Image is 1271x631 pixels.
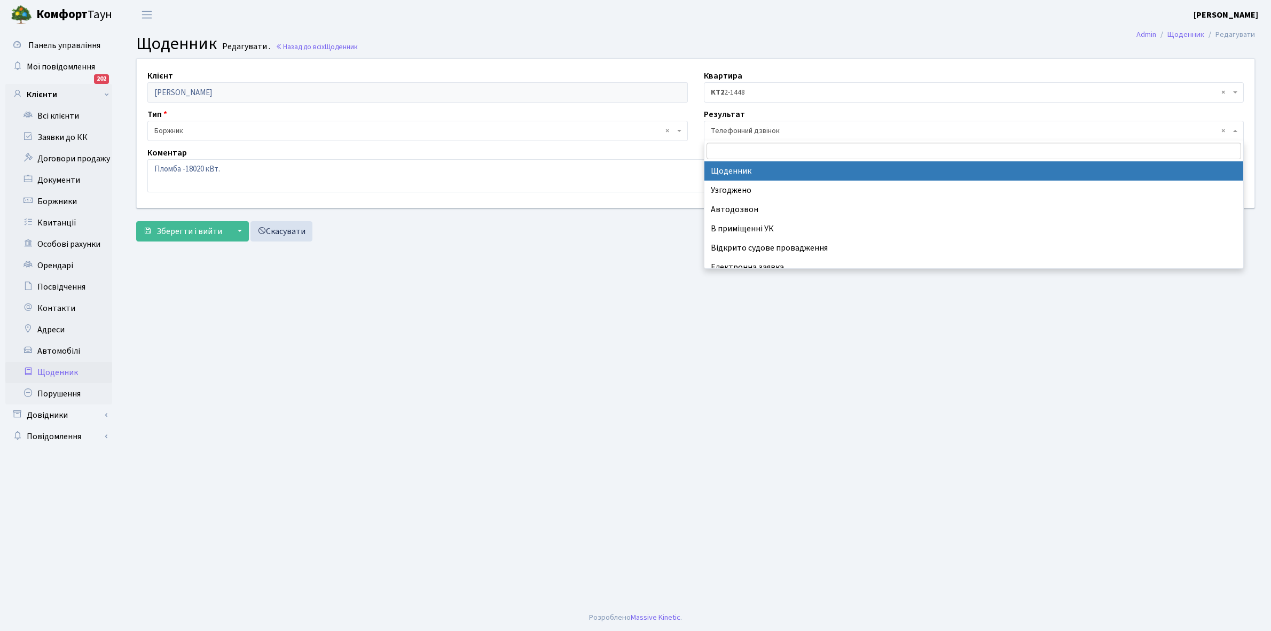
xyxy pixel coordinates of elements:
[5,148,112,169] a: Договори продажу
[1221,126,1225,136] span: Видалити всі елементи
[589,612,682,624] div: Розроблено .
[704,238,1243,258] li: Відкрито судове провадження
[5,404,112,426] a: Довідники
[1194,9,1258,21] a: [PERSON_NAME]
[136,32,217,56] span: Щоденник
[704,219,1243,238] li: В приміщенні УК
[220,42,270,52] small: Редагувати .
[704,200,1243,219] li: Автодозвон
[1120,24,1271,46] nav: breadcrumb
[704,108,745,121] label: Результат
[704,69,742,82] label: Квартира
[5,212,112,233] a: Квитанції
[704,82,1244,103] span: <b>КТ2</b>&nbsp;&nbsp;&nbsp;2-1448
[250,221,312,242] a: Скасувати
[704,161,1243,181] li: Щоденник
[147,146,187,159] label: Коментар
[5,383,112,404] a: Порушення
[156,225,222,237] span: Зберегти і вийти
[276,42,358,52] a: Назад до всіхЩоденник
[5,298,112,319] a: Контакти
[325,42,358,52] span: Щоденник
[704,121,1244,141] span: Телефонний дзвінок
[1204,29,1255,41] li: Редагувати
[5,319,112,340] a: Адреси
[147,69,173,82] label: Клієнт
[11,4,32,26] img: logo.png
[5,127,112,148] a: Заявки до КК
[711,126,1231,136] span: Телефонний дзвінок
[5,362,112,383] a: Щоденник
[665,126,669,136] span: Видалити всі елементи
[36,6,112,24] span: Таун
[5,56,112,77] a: Мої повідомлення202
[1167,29,1204,40] a: Щоденник
[5,340,112,362] a: Автомобілі
[134,6,160,24] button: Переключити навігацію
[5,276,112,298] a: Посвідчення
[136,221,229,242] button: Зберегти і вийти
[1221,87,1225,98] span: Видалити всі елементи
[147,159,1244,192] textarea: Пломба -18020 кВт.
[1136,29,1156,40] a: Admin
[147,108,167,121] label: Тип
[711,87,1231,98] span: <b>КТ2</b>&nbsp;&nbsp;&nbsp;2-1448
[5,255,112,276] a: Орендарі
[5,169,112,191] a: Документи
[5,426,112,447] a: Повідомлення
[5,84,112,105] a: Клієнти
[147,121,688,141] span: Боржник
[154,126,674,136] span: Боржник
[36,6,88,23] b: Комфорт
[27,61,95,73] span: Мої повідомлення
[5,105,112,127] a: Всі клієнти
[28,40,100,51] span: Панель управління
[704,258,1243,277] li: Електронна заявка
[5,233,112,255] a: Особові рахунки
[711,87,724,98] b: КТ2
[5,35,112,56] a: Панель управління
[5,191,112,212] a: Боржники
[94,74,109,84] div: 202
[631,612,680,623] a: Massive Kinetic
[704,181,1243,200] li: Узгоджено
